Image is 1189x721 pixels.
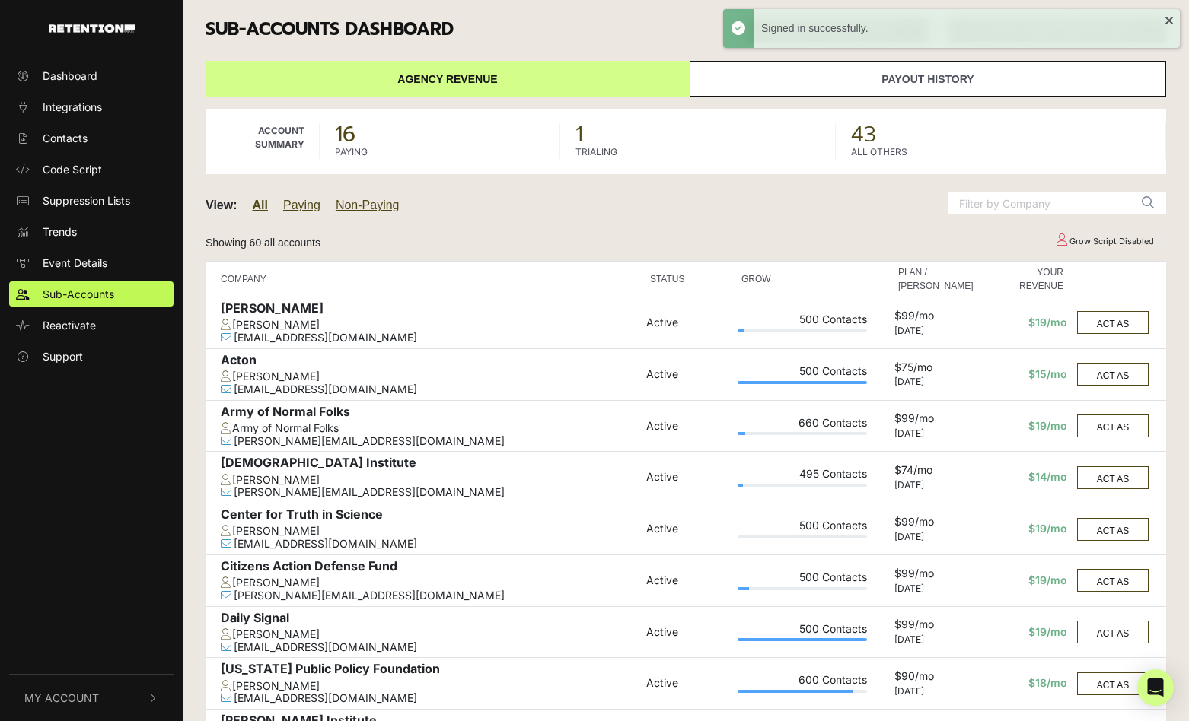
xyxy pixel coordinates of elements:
div: $99/mo [894,516,977,532]
div: [DATE] [894,326,977,336]
div: [EMAIL_ADDRESS][DOMAIN_NAME] [221,641,639,654]
button: ACT AS [1077,672,1149,695]
span: My Account [24,690,99,706]
div: [DATE] [894,428,977,439]
span: Trends [43,224,77,240]
div: $90/mo [894,670,977,686]
label: ALL OTHERS [851,145,907,159]
h3: Sub-accounts Dashboard [206,19,1166,42]
div: [DATE] [894,376,977,387]
span: Code Script [43,161,102,177]
td: Active [642,348,734,400]
div: $99/mo [894,618,977,634]
button: ACT AS [1077,518,1149,541]
a: Integrations [9,94,174,119]
a: Reactivate [9,313,174,338]
span: Contacts [43,130,88,146]
div: Plan Usage: 4% [738,484,867,487]
td: $19/mo [981,606,1071,658]
div: [PERSON_NAME][EMAIL_ADDRESS][DOMAIN_NAME] [221,589,639,602]
div: Citizens Action Defense Fund [221,559,639,576]
div: [PERSON_NAME] [221,628,639,641]
th: STATUS [642,262,734,297]
button: ACT AS [1077,363,1149,386]
button: ACT AS [1077,311,1149,334]
div: Daily Signal [221,611,639,628]
div: [DATE] [894,686,977,697]
div: 500 Contacts [738,313,867,329]
td: $19/mo [981,400,1071,452]
a: Suppression Lists [9,188,174,213]
a: Support [9,344,174,369]
div: 600 Contacts [738,674,867,690]
button: ACT AS [1077,621,1149,643]
div: [PERSON_NAME][EMAIL_ADDRESS][DOMAIN_NAME] [221,435,639,448]
td: Active [642,452,734,503]
a: Trends [9,219,174,244]
div: Open Intercom Messenger [1137,669,1174,706]
button: My Account [9,675,174,721]
td: Active [642,297,734,349]
div: [PERSON_NAME][EMAIL_ADDRESS][DOMAIN_NAME] [221,486,639,499]
th: GROW [734,262,871,297]
td: Active [642,503,734,555]
div: [DEMOGRAPHIC_DATA] Institute [221,456,639,473]
small: Showing 60 all accounts [206,237,320,249]
a: Dashboard [9,63,174,88]
div: [EMAIL_ADDRESS][DOMAIN_NAME] [221,383,639,396]
div: Plan Usage: 179% [738,381,867,384]
a: Contacts [9,125,174,151]
a: Sub-Accounts [9,281,174,307]
div: $75/mo [894,361,977,377]
div: [EMAIL_ADDRESS][DOMAIN_NAME] [221,692,639,705]
span: 43 [851,124,1151,145]
a: Code Script [9,157,174,182]
th: COMPANY [206,262,642,297]
a: Agency Revenue [206,61,690,97]
span: Support [43,348,83,364]
strong: View: [206,199,237,211]
div: 495 Contacts [738,468,867,484]
div: [PERSON_NAME] [221,576,639,589]
div: Plan Usage: 5% [738,329,867,332]
div: [PERSON_NAME] [221,525,639,538]
label: TRIALING [575,145,617,159]
div: [DATE] [894,532,977,542]
div: $99/mo [894,412,977,428]
div: [EMAIL_ADDRESS][DOMAIN_NAME] [221,538,639,551]
button: ACT AS [1077,414,1149,437]
div: $74/mo [894,464,977,480]
div: [PERSON_NAME] [221,319,639,332]
span: Sub-Accounts [43,286,114,302]
button: ACT AS [1077,569,1149,592]
span: Dashboard [43,68,97,84]
div: [PERSON_NAME] [221,474,639,487]
div: Acton [221,353,639,370]
img: Retention.com [49,24,135,33]
span: Suppression Lists [43,192,130,208]
div: $99/mo [894,567,977,583]
button: ACT AS [1077,466,1149,489]
td: Account Summary [206,109,320,174]
div: 500 Contacts [738,571,867,587]
a: Event Details [9,250,174,275]
div: 660 Contacts [738,417,867,433]
div: [PERSON_NAME] [221,370,639,383]
div: 500 Contacts [738,623,867,639]
div: $99/mo [894,310,977,326]
div: [DATE] [894,634,977,645]
div: Signed in successfully. [761,21,1165,37]
span: Reactivate [43,317,96,333]
div: [EMAIL_ADDRESS][DOMAIN_NAME] [221,332,639,345]
td: Active [642,606,734,658]
div: Plan Usage: 100% [738,638,867,641]
a: Paying [283,199,320,211]
td: $14/mo [981,452,1071,503]
td: $18/mo [981,658,1071,710]
label: PAYING [335,145,368,159]
td: $15/mo [981,348,1071,400]
div: [US_STATE] Public Policy Foundation [221,662,639,679]
a: Non-Paying [336,199,400,211]
td: $19/mo [981,554,1071,606]
div: [PERSON_NAME] [221,680,639,693]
